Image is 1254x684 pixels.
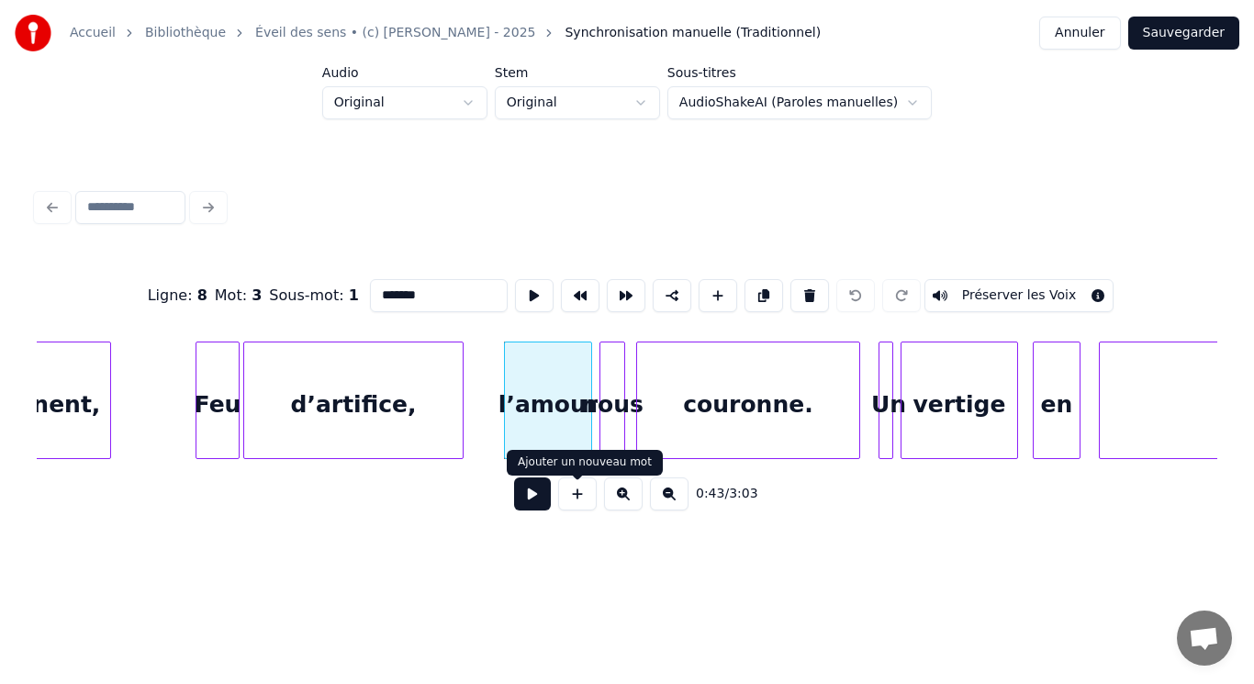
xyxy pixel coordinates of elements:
div: / [696,485,740,503]
button: Sauvegarder [1128,17,1239,50]
nav: breadcrumb [70,24,821,42]
button: Annuler [1039,17,1120,50]
img: youka [15,15,51,51]
div: Ouvrir le chat [1177,611,1232,666]
a: Bibliothèque [145,24,226,42]
a: Éveil des sens • (c) [PERSON_NAME] - 2025 [255,24,535,42]
button: Toggle [924,279,1114,312]
span: 3 [252,286,262,304]
label: Audio [322,66,487,79]
div: Mot : [215,285,263,307]
span: 0:43 [696,485,724,503]
div: Sous-mot : [269,285,358,307]
a: Accueil [70,24,116,42]
label: Sous-titres [667,66,932,79]
div: Ajouter un nouveau mot [518,455,652,470]
label: Stem [495,66,660,79]
div: Ligne : [148,285,207,307]
span: 1 [349,286,359,304]
span: 3:03 [729,485,757,503]
span: Synchronisation manuelle (Traditionnel) [565,24,821,42]
span: 8 [197,286,207,304]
